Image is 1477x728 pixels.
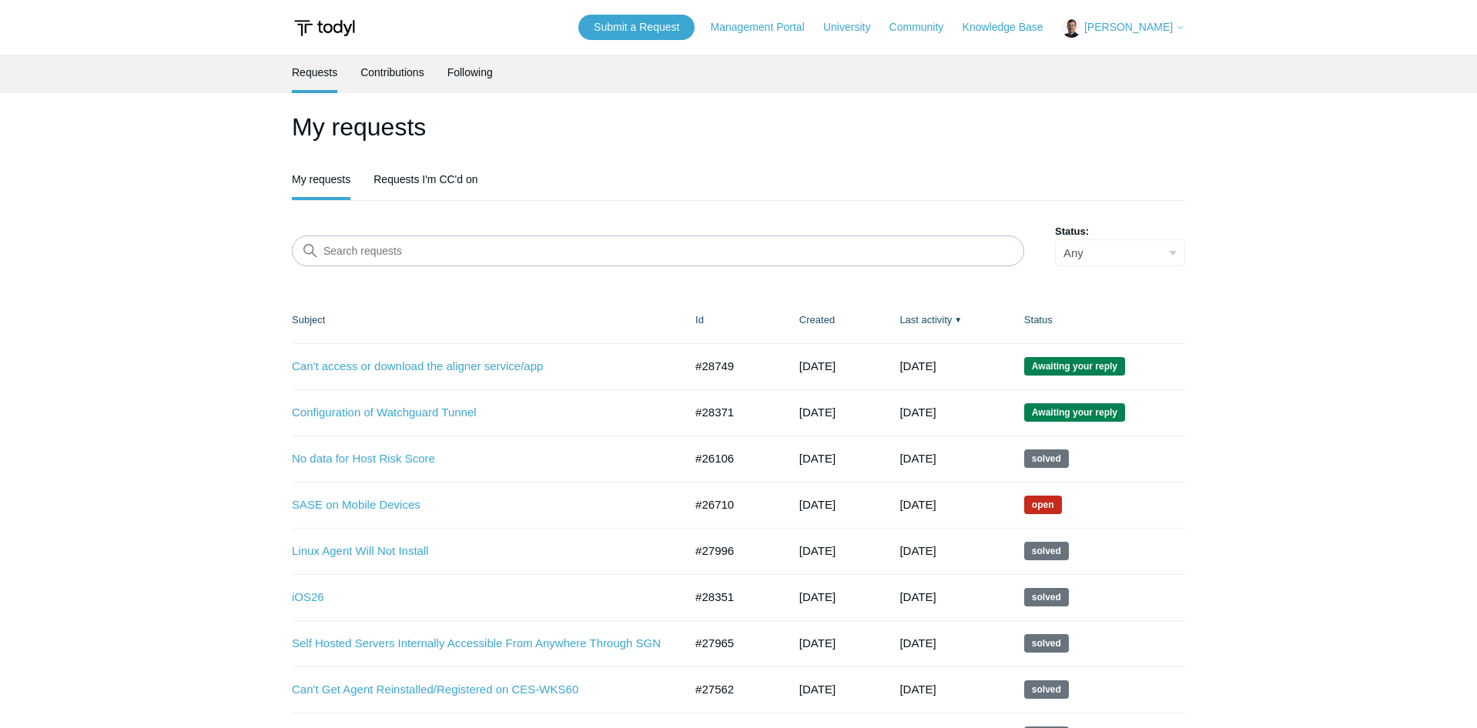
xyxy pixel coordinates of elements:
td: #28749 [680,343,784,389]
input: Search requests [292,235,1024,266]
a: Self Hosted Servers Internally Accessible From Anywhere Through SGN [292,635,661,653]
time: 09/08/2025, 22:09 [799,544,836,557]
a: Requests I'm CC'd on [373,162,477,197]
a: Can't access or download the aligner service/app [292,358,661,376]
span: We are working on a response for you [1024,496,1062,514]
th: Status [1009,297,1185,343]
span: This request has been solved [1024,588,1069,606]
time: 10/03/2025, 15:07 [899,544,936,557]
span: This request has been solved [1024,680,1069,699]
td: #26710 [680,482,784,528]
span: We are waiting for you to respond [1024,403,1125,422]
span: ▼ [954,314,962,326]
td: #28371 [680,389,784,436]
h1: My requests [292,109,1185,145]
a: Requests [292,55,337,90]
time: 09/24/2025, 08:20 [799,590,836,603]
a: Created [799,314,835,326]
label: Status: [1055,224,1185,239]
a: SASE on Mobile Devices [292,496,661,514]
time: 09/28/2025, 09:33 [899,636,936,650]
a: Community [889,19,960,35]
time: 10/11/2025, 15:01 [899,359,936,372]
th: Subject [292,297,680,343]
td: #27965 [680,620,784,666]
a: Last activity▼ [899,314,952,326]
time: 07/24/2025, 13:24 [799,498,836,511]
td: #27562 [680,666,784,713]
span: We are waiting for you to respond [1024,357,1125,376]
a: Management Portal [711,19,820,35]
span: This request has been solved [1024,449,1069,468]
button: [PERSON_NAME] [1062,18,1185,38]
time: 08/20/2025, 11:37 [799,683,836,696]
a: My requests [292,162,350,197]
img: Todyl Support Center Help Center home page [292,14,357,42]
a: Submit a Request [578,15,695,40]
time: 10/08/2025, 19:01 [899,452,936,465]
time: 10/11/2025, 11:02 [899,406,936,419]
time: 09/07/2025, 10:17 [799,636,836,650]
time: 10/03/2025, 12:02 [899,590,936,603]
a: iOS26 [292,589,661,606]
time: 10/07/2025, 13:59 [799,359,836,372]
time: 09/24/2025, 17:20 [799,406,836,419]
time: 07/10/2025, 17:43 [799,452,836,465]
a: No data for Host Risk Score [292,450,661,468]
a: Can't Get Agent Reinstalled/Registered on CES-WKS60 [292,681,661,699]
td: #28351 [680,574,784,620]
a: Configuration of Watchguard Tunnel [292,404,661,422]
td: #27996 [680,528,784,574]
a: Following [447,55,493,90]
a: Contributions [360,55,424,90]
td: #26106 [680,436,784,482]
time: 10/08/2025, 06:01 [899,498,936,511]
span: This request has been solved [1024,634,1069,653]
a: University [823,19,886,35]
span: This request has been solved [1024,542,1069,560]
th: Id [680,297,784,343]
time: 09/16/2025, 20:02 [899,683,936,696]
span: [PERSON_NAME] [1084,21,1173,33]
a: Knowledge Base [963,19,1059,35]
a: Linux Agent Will Not Install [292,543,661,560]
